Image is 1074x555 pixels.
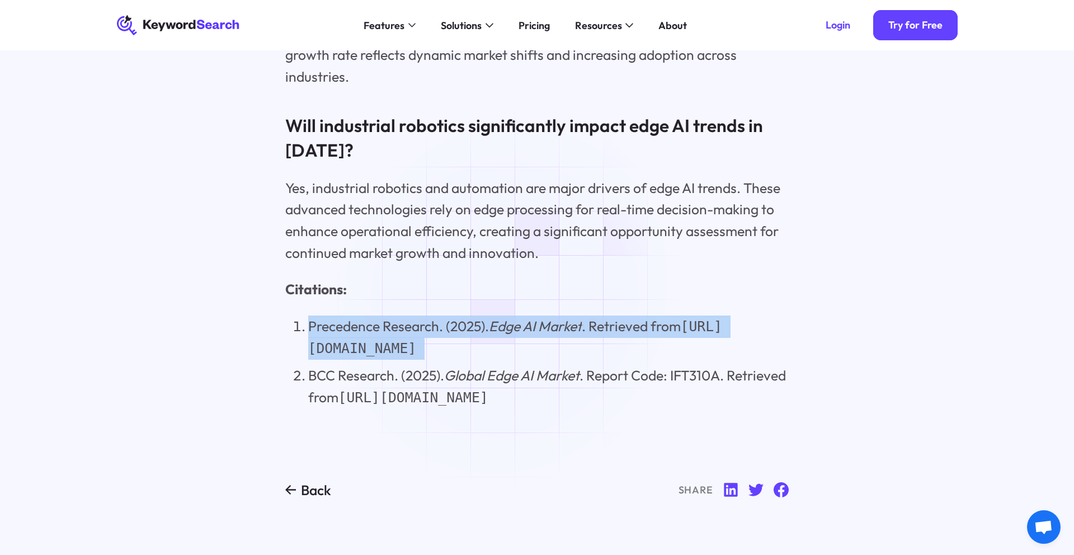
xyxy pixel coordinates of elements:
div: Resources [575,18,622,33]
a: About [651,15,694,35]
div: About [658,18,687,33]
div: Features [364,18,404,33]
a: Pricing [511,15,557,35]
a: Try for Free [873,10,958,40]
li: BCC Research. (2025). . Report Code: IFT310A. Retrieved from [308,365,789,408]
div: Share [679,482,714,497]
div: Try for Free [888,19,943,32]
code: [URL][DOMAIN_NAME] [338,389,488,406]
a: Login [811,10,865,40]
em: Global Edge AI Market [444,366,580,384]
div: Back [301,481,331,500]
div: Login [826,19,850,32]
h3: Will industrial robotics significantly impact edge AI trends in [DATE]? [285,113,789,162]
div: Pricing [519,18,550,33]
strong: Citations: [285,280,347,298]
p: Yes, industrial robotics and automation are major drivers of edge AI trends. These advanced techn... [285,177,789,264]
em: Edge AI Market [489,317,582,335]
div: Open chat [1027,510,1061,544]
a: Back [285,481,331,500]
p: ‍ [285,424,789,445]
li: Precedence Research. (2025). . Retrieved from [308,316,789,360]
div: Solutions [441,18,482,33]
